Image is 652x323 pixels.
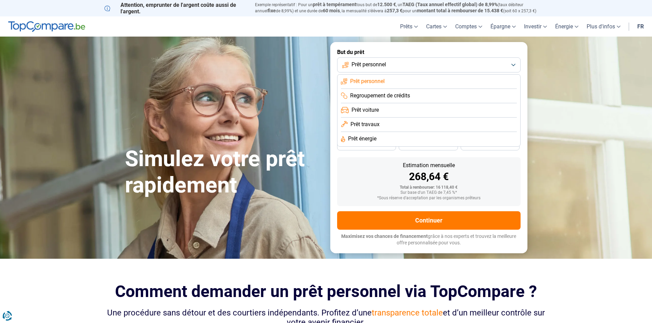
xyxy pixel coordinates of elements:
[451,16,486,37] a: Comptes
[359,143,374,147] span: 36 mois
[313,2,356,7] span: prêt à tempérament
[350,121,380,128] span: Prêt travaux
[343,163,515,168] div: Estimation mensuelle
[520,16,551,37] a: Investir
[417,8,503,13] span: montant total à rembourser de 15.438 €
[377,2,396,7] span: 12.500 €
[350,92,410,99] span: Regroupement de crédits
[337,49,521,55] label: But du prêt
[483,143,498,147] span: 24 mois
[402,2,498,7] span: TAEG (Taux annuel effectif global) de 8,99%
[343,172,515,182] div: 268,64 €
[486,16,520,37] a: Épargne
[104,282,548,301] h2: Comment demander un prêt personnel via TopCompare ?
[341,233,428,239] span: Maximisez vos chances de financement
[343,185,515,190] div: Total à rembourser: 16 118,40 €
[387,8,402,13] span: 257,3 €
[337,211,521,230] button: Continuer
[351,61,386,68] span: Prêt personnel
[343,190,515,195] div: Sur base d'un TAEG de 7,45 %*
[551,16,583,37] a: Énergie
[583,16,625,37] a: Plus d'infos
[323,8,340,13] span: 60 mois
[104,2,247,15] p: Attention, emprunter de l'argent coûte aussi de l'argent.
[255,2,548,14] p: Exemple représentatif : Pour un tous but de , un (taux débiteur annuel de 8,99%) et une durée de ...
[422,16,451,37] a: Cartes
[125,146,322,199] h1: Simulez votre prêt rapidement
[633,16,648,37] a: fr
[337,233,521,246] p: grâce à nos experts et trouvez la meilleure offre personnalisée pour vous.
[348,135,376,143] span: Prêt énergie
[268,8,276,13] span: fixe
[351,106,379,114] span: Prêt voiture
[8,21,85,32] img: TopCompare
[421,143,436,147] span: 30 mois
[343,196,515,201] div: *Sous réserve d'acceptation par les organismes prêteurs
[350,78,385,85] span: Prêt personnel
[372,308,443,318] span: transparence totale
[337,57,521,72] button: Prêt personnel
[396,16,422,37] a: Prêts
